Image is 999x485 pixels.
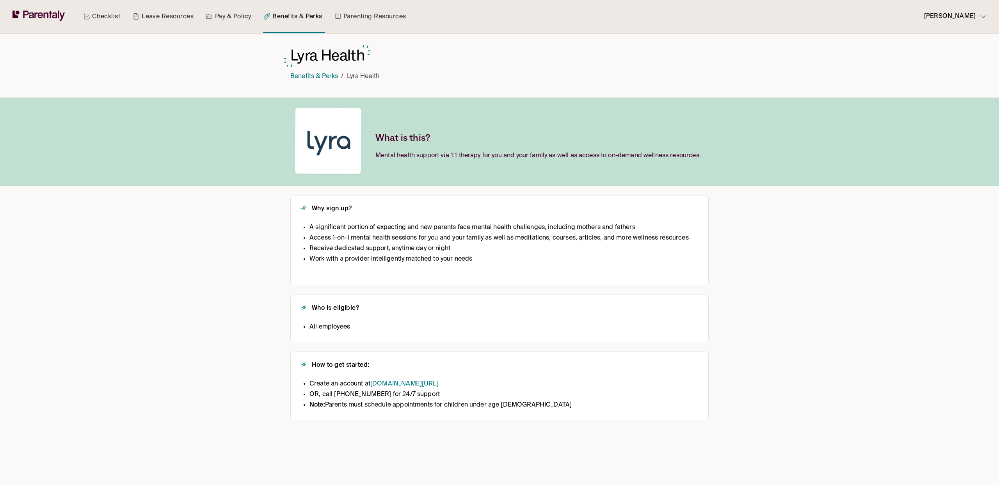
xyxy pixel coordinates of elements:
p: [PERSON_NAME] [924,11,976,22]
li: Create an account at [309,379,572,389]
h2: What is this? [375,132,701,143]
li: / [341,71,343,82]
p: Lyra Health [347,71,380,82]
strong: Note: [309,402,325,408]
a: [DOMAIN_NAME][URL] [370,381,439,387]
h2: Who is eligible? [312,304,359,313]
h2: How to get started: [312,361,370,370]
li: Access 1-on-1 mental health sessions for you and your family as well as meditations, courses, art... [309,233,689,243]
li: OR, call [PHONE_NUMBER] for 24/7 support [309,389,572,400]
a: Benefits & Perks [290,73,338,80]
li: A significant portion of expecting and new parents face mental health challenges, including mothe... [309,222,689,233]
li: Parents must schedule appointments for children under age [DEMOGRAPHIC_DATA] [309,400,572,410]
li: All employees [309,322,350,332]
li: Work with a provider intelligently matched to your needs [309,254,689,265]
h1: Lyra Health [290,46,364,65]
h2: Why sign up? [312,205,352,213]
p: Mental health support via 1:1 therapy for you and your family as well as access to on-demand well... [375,151,701,161]
li: Receive dedicated support, anytime day or night [309,243,689,254]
